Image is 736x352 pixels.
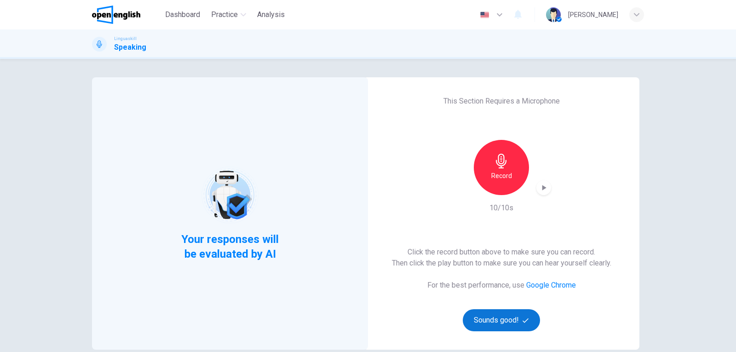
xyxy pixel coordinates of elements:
div: [PERSON_NAME] [568,9,618,20]
img: robot icon [201,166,259,224]
img: Profile picture [546,7,561,22]
h6: This Section Requires a Microphone [443,96,560,107]
span: Analysis [257,9,285,20]
img: OpenEnglish logo [92,6,140,24]
img: en [479,12,490,18]
h1: Speaking [114,42,146,53]
span: Linguaskill [114,35,137,42]
button: Record [474,140,529,195]
a: OpenEnglish logo [92,6,161,24]
a: Google Chrome [526,281,576,289]
button: Practice [207,6,250,23]
span: Your responses will be evaluated by AI [174,232,286,261]
h6: Click the record button above to make sure you can record. Then click the play button to make sur... [392,247,611,269]
button: Sounds good! [463,309,540,331]
span: Dashboard [165,9,200,20]
button: Dashboard [161,6,204,23]
h6: For the best performance, use [427,280,576,291]
span: Practice [211,9,238,20]
h6: 10/10s [489,202,513,214]
button: Analysis [253,6,288,23]
h6: Record [491,170,512,181]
